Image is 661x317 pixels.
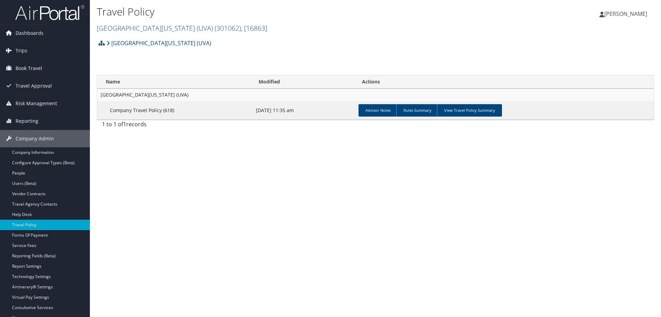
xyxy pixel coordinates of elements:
a: [PERSON_NAME] [599,3,654,24]
span: ( 301062 ) [215,23,241,33]
a: View Travel Policy Summary [437,104,502,117]
span: Company Admin [16,130,54,147]
h1: Travel Policy [97,4,468,19]
th: Actions [356,75,654,89]
a: [GEOGRAPHIC_DATA][US_STATE] (UVA) [106,36,211,50]
td: [DATE] 11:35 am [252,101,355,120]
span: Book Travel [16,60,42,77]
span: Reporting [16,112,38,130]
a: Advisor Notes [359,104,398,117]
a: [GEOGRAPHIC_DATA][US_STATE] (UVA) [97,23,267,33]
th: Modified: activate to sort column ascending [252,75,355,89]
div: 1 to 1 of records [102,120,231,132]
span: Dashboards [16,24,44,42]
img: airportal-logo.png [15,4,84,21]
span: 1 [123,120,126,128]
span: , [ 16863 ] [241,23,267,33]
span: [PERSON_NAME] [604,10,647,18]
th: Name: activate to sort column ascending [97,75,252,89]
span: Travel Approval [16,77,52,95]
td: Company Travel Policy (618) [97,101,252,120]
span: Risk Management [16,95,57,112]
a: Rules Summary [396,104,438,117]
span: Trips [16,42,27,59]
td: [GEOGRAPHIC_DATA][US_STATE] (UVA) [97,89,654,101]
